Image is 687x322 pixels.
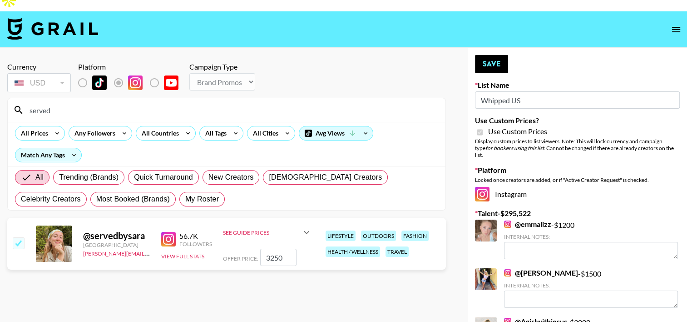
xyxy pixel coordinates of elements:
span: Quick Turnaround [134,172,193,183]
span: Most Booked (Brands) [96,194,170,205]
span: My Roster [185,194,219,205]
span: New Creators [208,172,254,183]
div: Internal Notes: [504,282,678,289]
div: Platform [78,62,186,71]
a: @emmalizz [504,220,551,229]
div: All Tags [200,126,228,140]
span: Use Custom Prices [488,127,547,136]
input: Search by User Name [24,103,440,117]
label: List Name [475,80,680,90]
div: - $ 1200 [504,220,678,259]
div: [GEOGRAPHIC_DATA] [83,241,150,248]
label: Use Custom Prices? [475,116,680,125]
div: - $ 1500 [504,268,678,308]
div: List locked to Instagram. [78,73,186,92]
div: 56.7K [179,231,212,241]
div: @ servedbysara [83,230,150,241]
button: open drawer [667,20,685,39]
div: Match Any Tags [15,148,81,162]
div: fashion [401,231,429,241]
div: See Guide Prices [223,229,301,236]
a: [PERSON_NAME][EMAIL_ADDRESS][PERSON_NAME][DOMAIN_NAME] [83,248,261,257]
span: [DEMOGRAPHIC_DATA] Creators [269,172,382,183]
img: Instagram [504,269,511,277]
div: Campaign Type [189,62,255,71]
div: All Cities [247,126,280,140]
span: Celebrity Creators [21,194,81,205]
div: Currency [7,62,71,71]
div: Any Followers [69,126,117,140]
div: USD [9,75,69,91]
div: Currency is locked to USD [7,71,71,94]
button: Save [475,55,508,73]
img: Instagram [161,232,176,247]
img: Instagram [504,221,511,228]
img: Grail Talent [7,18,98,40]
input: 3,250 [260,249,297,266]
div: lifestyle [326,231,356,241]
button: View Full Stats [161,253,204,260]
div: Internal Notes: [504,233,678,240]
div: Locked once creators are added, or if "Active Creator Request" is checked. [475,176,680,183]
span: All [35,172,44,183]
img: Instagram [128,75,143,90]
div: outdoors [361,231,396,241]
img: Instagram [475,187,489,201]
div: See Guide Prices [223,221,312,243]
em: for bookers using this list [485,145,544,151]
div: All Countries [136,126,181,140]
img: YouTube [164,75,178,90]
div: Avg Views [299,126,373,140]
div: travel [386,247,409,257]
a: @[PERSON_NAME] [504,268,578,277]
div: health / wellness [326,247,380,257]
span: Offer Price: [223,255,258,262]
div: Instagram [475,187,680,201]
span: Trending (Brands) [59,172,119,183]
div: Followers [179,241,212,247]
div: All Prices [15,126,50,140]
div: Display custom prices to list viewers. Note: This will lock currency and campaign type . Cannot b... [475,138,680,158]
label: Talent - $ 295,522 [475,209,680,218]
img: TikTok [92,75,107,90]
label: Platform [475,166,680,175]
